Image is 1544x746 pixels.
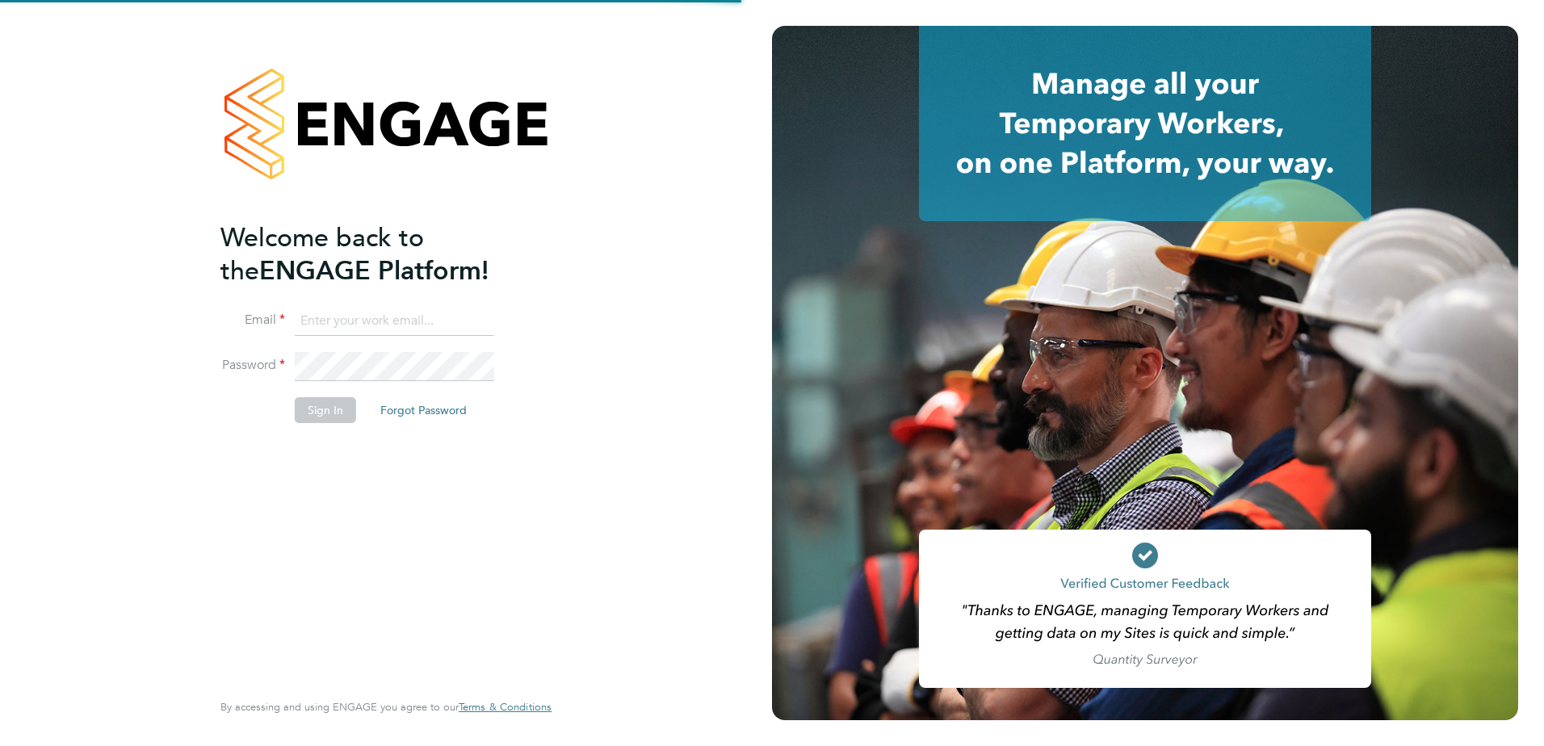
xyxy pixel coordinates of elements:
[220,357,285,374] label: Password
[367,397,480,423] button: Forgot Password
[220,222,424,287] span: Welcome back to the
[220,221,535,287] h2: ENGAGE Platform!
[295,397,356,423] button: Sign In
[459,701,552,714] a: Terms & Conditions
[295,307,494,336] input: Enter your work email...
[459,700,552,714] span: Terms & Conditions
[220,700,552,714] span: By accessing and using ENGAGE you agree to our
[220,312,285,329] label: Email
